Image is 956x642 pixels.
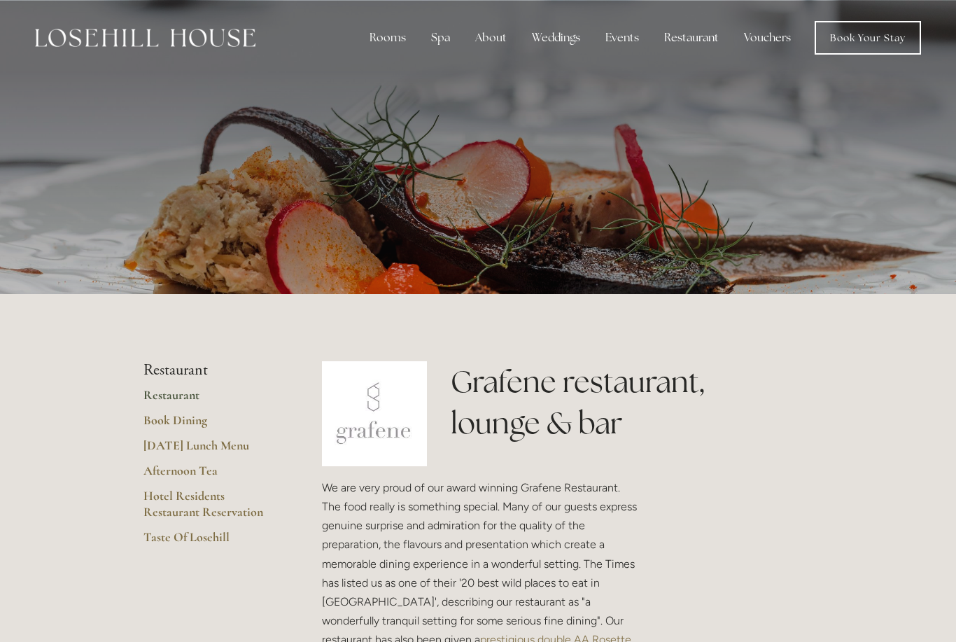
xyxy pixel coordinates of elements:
a: Hotel Residents Restaurant Reservation [143,488,277,529]
a: Book Dining [143,412,277,438]
img: grafene.jpg [322,361,427,466]
div: Restaurant [653,24,730,52]
a: Restaurant [143,387,277,412]
div: Spa [420,24,461,52]
img: Losehill House [35,29,255,47]
div: Rooms [358,24,417,52]
div: Weddings [521,24,591,52]
div: About [464,24,518,52]
a: Taste Of Losehill [143,529,277,554]
a: Book Your Stay [815,21,921,55]
a: Vouchers [733,24,802,52]
a: [DATE] Lunch Menu [143,438,277,463]
h1: Grafene restaurant, lounge & bar [451,361,813,444]
a: Afternoon Tea [143,463,277,488]
li: Restaurant [143,361,277,379]
div: Events [594,24,650,52]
